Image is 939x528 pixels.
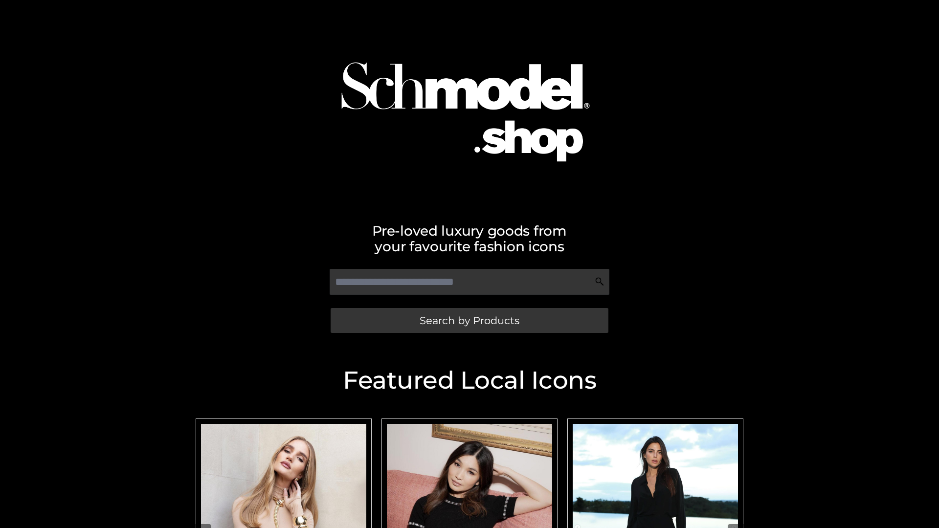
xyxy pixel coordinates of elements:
a: Search by Products [331,308,608,333]
h2: Featured Local Icons​ [191,368,748,393]
h2: Pre-loved luxury goods from your favourite fashion icons [191,223,748,254]
img: Search Icon [595,277,604,286]
span: Search by Products [420,315,519,326]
